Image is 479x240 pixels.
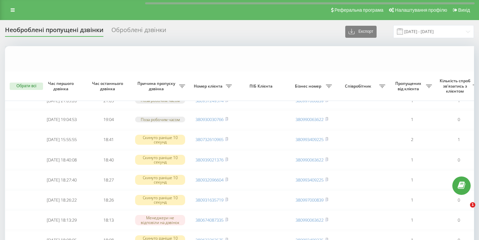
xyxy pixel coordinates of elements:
span: Номер клієнта [192,84,226,89]
a: 380932096604 [195,177,223,183]
div: Оброблені дзвінки [111,26,166,37]
a: 380674087335 [195,217,223,223]
button: Експорт [345,26,377,38]
a: 380997000839 [296,197,324,203]
a: 380990063622 [296,217,324,223]
td: [DATE] 19:04:53 [38,110,85,129]
div: Поза робочим часом [135,117,185,122]
td: 1 [389,170,435,189]
td: 1 [389,110,435,129]
span: Вихід [458,7,470,13]
div: Скинуто раніше 10 секунд [135,135,185,145]
div: Скинуто раніше 10 секунд [135,195,185,205]
td: 18:41 [85,130,132,149]
div: Необроблені пропущені дзвінки [5,26,103,37]
a: 380993409225 [296,177,324,183]
td: 1 [389,191,435,209]
span: Час першого дзвінка [44,81,80,91]
a: 380732610965 [195,136,223,142]
span: Співробітник [339,84,379,89]
td: 1 [389,211,435,229]
td: 18:13 [85,211,132,229]
span: Налаштування профілю [395,7,447,13]
a: 380990063622 [296,157,324,163]
td: [DATE] 18:26:22 [38,191,85,209]
span: Реферальна програма [335,7,384,13]
td: [DATE] 15:55:55 [38,130,85,149]
td: [DATE] 18:13:29 [38,211,85,229]
span: Час останнього дзвінка [90,81,126,91]
iframe: Intercom live chat [456,202,472,218]
a: 380993409225 [296,136,324,142]
td: 19:04 [85,110,132,129]
span: Бізнес номер [292,84,326,89]
span: Кількість спроб зв'язатись з клієнтом [439,78,473,94]
a: 380990063622 [296,116,324,122]
span: 1 [470,202,475,208]
td: [DATE] 18:27:40 [38,170,85,189]
div: Скинуто раніше 10 секунд [135,175,185,185]
td: 18:27 [85,170,132,189]
div: Менеджери не відповіли на дзвінок [135,215,185,225]
a: 380931635719 [195,197,223,203]
td: 18:40 [85,150,132,169]
td: 1 [389,150,435,169]
div: Скинуто раніше 10 секунд [135,155,185,165]
a: 380930030766 [195,116,223,122]
a: 380939021376 [195,157,223,163]
span: ПІБ Клієнта [241,84,283,89]
span: Причина пропуску дзвінка [135,81,179,91]
td: [DATE] 18:40:08 [38,150,85,169]
span: Пропущених від клієнта [392,81,426,91]
button: Обрати всі [10,83,43,90]
td: 2 [389,130,435,149]
td: 18:26 [85,191,132,209]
